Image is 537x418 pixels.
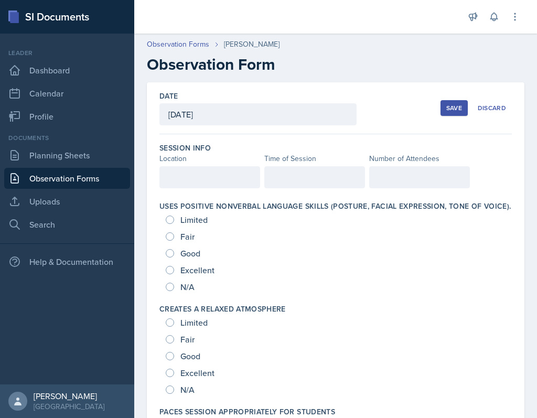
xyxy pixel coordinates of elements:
[4,251,130,272] div: Help & Documentation
[180,368,214,378] span: Excellent
[159,304,286,314] label: Creates a relaxed atmosphere
[441,100,468,116] button: Save
[369,153,470,164] div: Number of Attendees
[4,191,130,212] a: Uploads
[159,143,211,153] label: Session Info
[180,384,195,395] span: N/A
[4,106,130,127] a: Profile
[224,39,280,50] div: [PERSON_NAME]
[34,391,104,401] div: [PERSON_NAME]
[4,133,130,143] div: Documents
[159,201,511,211] label: Uses positive nonverbal language skills (posture, facial expression, tone of voice).
[180,334,195,345] span: Fair
[180,351,200,361] span: Good
[180,231,195,242] span: Fair
[472,100,512,116] button: Discard
[34,401,104,412] div: [GEOGRAPHIC_DATA]
[4,48,130,58] div: Leader
[147,55,524,74] h2: Observation Form
[159,153,260,164] div: Location
[4,168,130,189] a: Observation Forms
[4,214,130,235] a: Search
[446,104,462,112] div: Save
[180,282,195,292] span: N/A
[159,406,335,417] label: Paces session appropriately for students
[180,317,208,328] span: Limited
[4,145,130,166] a: Planning Sheets
[180,248,200,259] span: Good
[4,83,130,104] a: Calendar
[147,39,209,50] a: Observation Forms
[180,265,214,275] span: Excellent
[159,91,178,101] label: Date
[264,153,365,164] div: Time of Session
[180,215,208,225] span: Limited
[4,60,130,81] a: Dashboard
[478,104,506,112] div: Discard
